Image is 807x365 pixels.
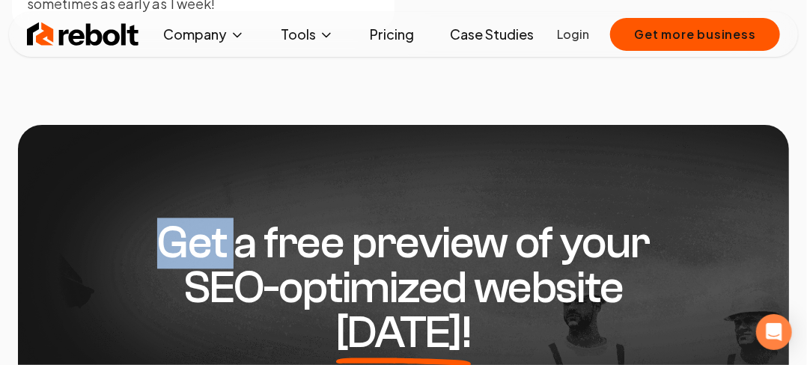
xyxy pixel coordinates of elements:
[610,18,780,51] button: Get more business
[557,25,589,43] a: Login
[269,19,346,49] button: Tools
[27,19,139,49] img: Rebolt Logo
[756,314,792,350] div: Open Intercom Messenger
[358,19,426,49] a: Pricing
[151,19,257,49] button: Company
[116,221,691,355] h2: Get a free preview of your SEO-optimized website
[336,310,472,355] span: [DATE]!
[438,19,546,49] a: Case Studies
